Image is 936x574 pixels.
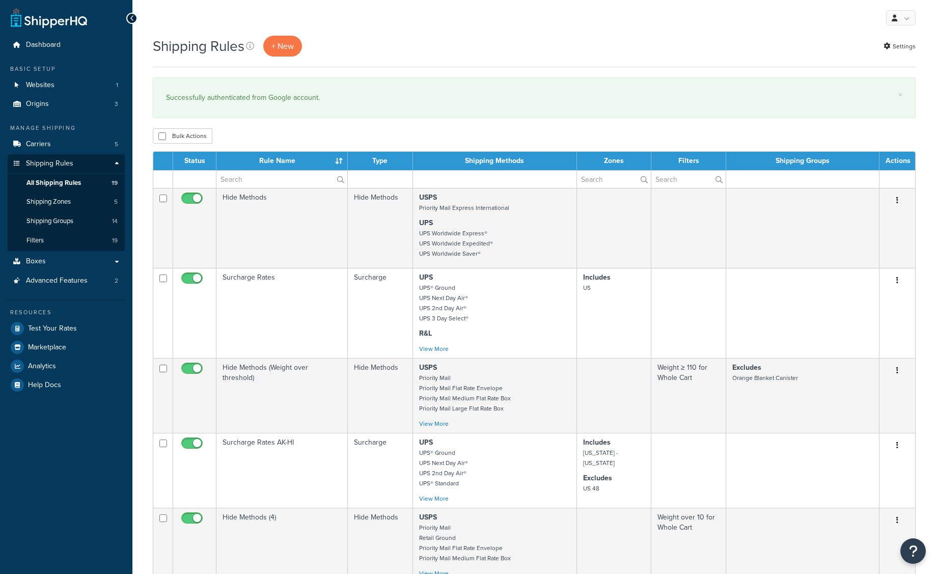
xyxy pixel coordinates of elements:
[26,257,46,266] span: Boxes
[419,494,449,503] a: View More
[8,135,125,154] a: Carriers 5
[28,343,66,352] span: Marketplace
[8,376,125,394] a: Help Docs
[419,419,449,428] a: View More
[583,484,599,493] small: US 48
[112,179,118,187] span: 19
[115,100,118,108] span: 3
[8,319,125,338] a: Test Your Rates
[419,448,468,488] small: UPS® Ground UPS Next Day Air® UPS 2nd Day Air® UPS® Standard
[26,236,44,245] span: Filters
[419,229,493,258] small: UPS Worldwide Express® UPS Worldwide Expedited® UPS Worldwide Saver®
[732,362,761,373] strong: Excludes
[8,231,125,250] li: Filters
[116,81,118,90] span: 1
[166,91,902,105] div: Successfully authenticated from Google account.
[8,212,125,231] a: Shipping Groups 14
[726,152,879,170] th: Shipping Groups
[583,272,611,283] strong: Includes
[8,174,125,193] li: All Shipping Rules
[216,171,347,188] input: Search
[8,271,125,290] li: Advanced Features
[8,308,125,317] div: Resources
[115,140,118,149] span: 5
[26,277,88,285] span: Advanced Features
[112,236,118,245] span: 19
[8,174,125,193] a: All Shipping Rules 19
[26,81,54,90] span: Websites
[419,523,511,563] small: Priority Mail Retail Ground Priority Mail Flat Rate Envelope Priority Mail Medium Flat Rate Box
[28,381,61,390] span: Help Docs
[8,338,125,357] a: Marketplace
[216,152,348,170] th: Rule Name : activate to sort column ascending
[577,152,651,170] th: Zones
[419,272,433,283] strong: UPS
[8,95,125,114] li: Origins
[583,448,618,468] small: [US_STATE] - [US_STATE]
[419,373,511,413] small: Priority Mail Priority Mail Flat Rate Envelope Priority Mail Medium Flat Rate Box Priority Mail L...
[577,171,651,188] input: Search
[413,152,577,170] th: Shipping Methods
[419,328,432,339] strong: R&L
[8,36,125,54] a: Dashboard
[11,8,87,28] a: ShipperHQ Home
[348,188,413,268] td: Hide Methods
[26,140,51,149] span: Carriers
[173,152,216,170] th: Status
[348,152,413,170] th: Type
[114,198,118,206] span: 5
[26,100,49,108] span: Origins
[112,217,118,226] span: 14
[419,512,437,523] strong: USPS
[28,324,77,333] span: Test Your Rates
[419,192,437,203] strong: USPS
[583,437,611,448] strong: Includes
[8,154,125,251] li: Shipping Rules
[153,128,212,144] button: Bulk Actions
[115,277,118,285] span: 2
[8,76,125,95] li: Websites
[419,203,509,212] small: Priority Mail Express International
[216,433,348,508] td: Surcharge Rates AK-HI
[732,373,798,382] small: Orange Blanket Canister
[216,268,348,358] td: Surcharge Rates
[8,135,125,154] li: Carriers
[419,217,433,228] strong: UPS
[263,36,302,57] p: + New
[26,159,73,168] span: Shipping Rules
[419,344,449,353] a: View More
[8,124,125,132] div: Manage Shipping
[26,179,81,187] span: All Shipping Rules
[900,538,926,564] button: Open Resource Center
[8,95,125,114] a: Origins 3
[8,252,125,271] a: Boxes
[879,152,915,170] th: Actions
[8,193,125,211] a: Shipping Zones 5
[348,268,413,358] td: Surcharge
[583,283,591,292] small: US
[216,188,348,268] td: Hide Methods
[348,433,413,508] td: Surcharge
[8,193,125,211] li: Shipping Zones
[216,358,348,433] td: Hide Methods (Weight over threshold)
[8,65,125,73] div: Basic Setup
[884,39,916,53] a: Settings
[419,283,469,323] small: UPS® Ground UPS Next Day Air® UPS 2nd Day Air® UPS 3 Day Select®
[8,357,125,375] a: Analytics
[8,271,125,290] a: Advanced Features 2
[26,198,71,206] span: Shipping Zones
[419,362,437,373] strong: USPS
[898,91,902,99] a: ×
[8,154,125,173] a: Shipping Rules
[28,362,56,371] span: Analytics
[419,437,433,448] strong: UPS
[583,473,612,483] strong: Excludes
[8,212,125,231] li: Shipping Groups
[26,41,61,49] span: Dashboard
